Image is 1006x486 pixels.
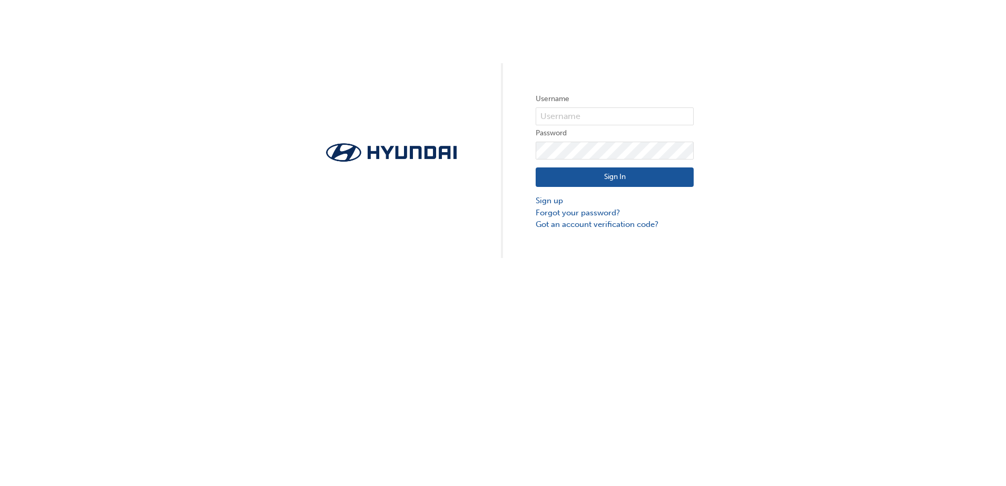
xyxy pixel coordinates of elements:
button: Sign In [536,167,694,187]
img: Trak [312,140,470,165]
label: Username [536,93,694,105]
a: Got an account verification code? [536,219,694,231]
a: Sign up [536,195,694,207]
input: Username [536,107,694,125]
label: Password [536,127,694,140]
a: Forgot your password? [536,207,694,219]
